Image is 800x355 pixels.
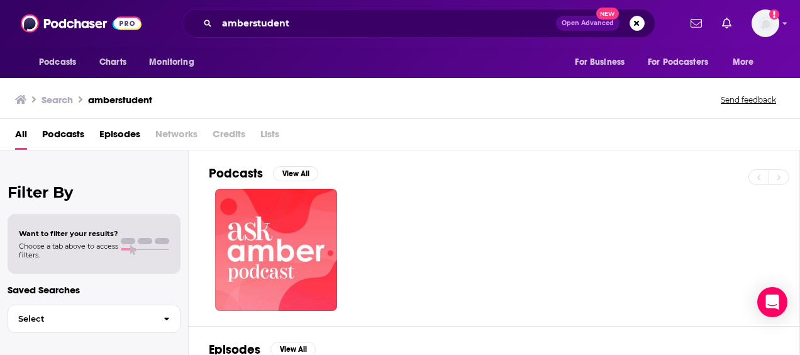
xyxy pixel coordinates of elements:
span: Podcasts [39,54,76,71]
input: Search podcasts, credits, & more... [217,13,556,33]
img: Podchaser - Follow, Share and Rate Podcasts [21,11,142,35]
span: Networks [155,124,197,150]
h3: Search [42,94,73,106]
p: Saved Searches [8,284,181,296]
h2: Filter By [8,183,181,201]
span: More [733,54,754,71]
span: Logged in as emilyjherman [752,9,779,37]
span: Select [8,315,153,323]
h2: Podcasts [209,166,263,181]
button: View All [273,166,318,181]
span: Open Advanced [562,20,614,26]
span: New [596,8,619,20]
button: Send feedback [717,94,780,105]
a: Podcasts [42,124,84,150]
img: User Profile [752,9,779,37]
span: Monitoring [149,54,194,71]
button: Show profile menu [752,9,779,37]
span: For Podcasters [648,54,708,71]
button: open menu [724,50,770,74]
span: Lists [260,124,279,150]
button: open menu [640,50,726,74]
button: Select [8,305,181,333]
a: All [15,124,27,150]
a: Show notifications dropdown [717,13,736,34]
a: Show notifications dropdown [686,13,707,34]
span: Credits [213,124,245,150]
a: Episodes [99,124,140,150]
div: Open Intercom Messenger [757,287,787,317]
span: Charts [99,54,126,71]
button: open menu [30,50,92,74]
h3: amberstudent [88,94,152,106]
div: Search podcasts, credits, & more... [182,9,655,38]
svg: Add a profile image [769,9,779,20]
span: Want to filter your results? [19,229,118,238]
span: For Business [575,54,625,71]
a: PodcastsView All [209,166,318,181]
span: Choose a tab above to access filters. [19,242,118,259]
button: Open AdvancedNew [556,16,619,31]
a: Charts [91,50,134,74]
button: open menu [566,50,640,74]
button: open menu [140,50,210,74]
